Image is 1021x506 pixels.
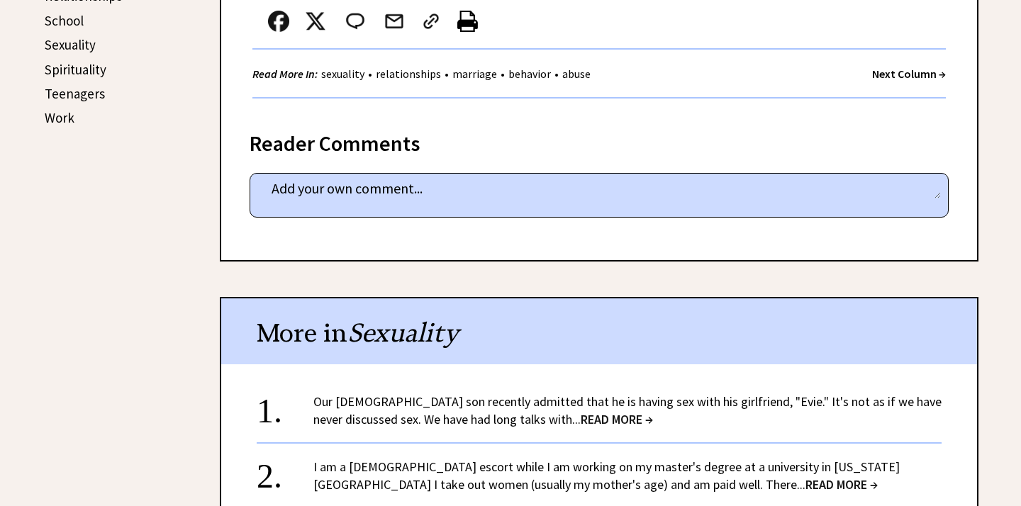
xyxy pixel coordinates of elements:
[347,317,459,349] span: Sexuality
[257,393,313,419] div: 1.
[250,128,949,151] div: Reader Comments
[268,11,289,32] img: facebook.png
[45,12,84,29] a: School
[313,459,900,493] a: I am a [DEMOGRAPHIC_DATA] escort while I am working on my master's degree at a university in [US_...
[45,36,96,53] a: Sexuality
[313,393,942,427] a: Our [DEMOGRAPHIC_DATA] son recently admitted that he is having sex with his girlfriend, "Evie." I...
[581,411,653,427] span: READ MORE →
[872,67,946,81] a: Next Column →
[505,67,554,81] a: behavior
[457,11,478,32] img: printer%20icon.png
[45,85,105,102] a: Teenagers
[318,67,368,81] a: sexuality
[252,65,594,83] div: • • • •
[45,109,74,126] a: Work
[449,67,501,81] a: marriage
[45,61,106,78] a: Spirituality
[559,67,594,81] a: abuse
[420,11,442,32] img: link_02.png
[805,476,878,493] span: READ MORE →
[221,298,977,364] div: More in
[372,67,445,81] a: relationships
[252,67,318,81] strong: Read More In:
[343,11,367,32] img: message_round%202.png
[305,11,326,32] img: x_small.png
[384,11,405,32] img: mail.png
[257,458,313,484] div: 2.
